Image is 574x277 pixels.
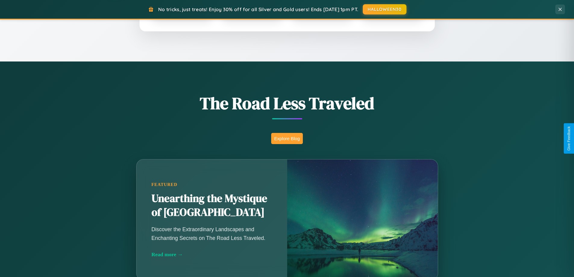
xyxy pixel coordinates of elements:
h2: Unearthing the Mystique of [GEOGRAPHIC_DATA] [152,192,272,219]
button: Explore Blog [271,133,303,144]
div: Read more → [152,251,272,258]
button: HALLOWEEN30 [363,4,406,14]
h1: The Road Less Traveled [106,92,468,115]
span: No tricks, just treats! Enjoy 30% off for all Silver and Gold users! Ends [DATE] 1pm PT. [158,6,358,12]
div: Give Feedback [567,126,571,151]
div: Featured [152,182,272,187]
p: Discover the Extraordinary Landscapes and Enchanting Secrets on The Road Less Traveled. [152,225,272,242]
